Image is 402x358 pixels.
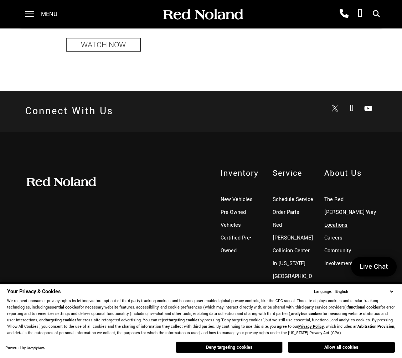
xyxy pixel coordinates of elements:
span: Live Chat [356,262,392,272]
strong: targeting cookies [169,317,200,323]
select: Language Select [334,288,395,295]
button: Allow all cookies [288,342,395,353]
a: Open Twitter in a new window [328,102,342,116]
strong: targeting cookies [46,317,77,323]
img: Red Noland Auto Group [25,177,97,187]
strong: functional cookies [347,305,380,310]
a: Live Chat [351,257,397,277]
a: Community Involvement [324,247,353,267]
a: Schedule Service [273,196,313,203]
a: Open Youtube-play in a new window [361,101,376,116]
a: Locations [324,221,347,229]
h2: Connect With Us [25,101,113,121]
a: Privacy Policy [298,324,324,329]
div: Language: [314,290,332,294]
a: Certified Pre-Owned [221,234,251,254]
strong: analytics cookies [291,311,323,316]
span: About Us [324,168,376,179]
button: Deny targeting cookies [176,342,283,353]
span: Your Privacy & Cookies [7,288,61,295]
a: Careers [324,234,342,242]
strong: essential cookies [48,305,79,310]
a: Watch Now [66,38,141,52]
strong: Arbitration Provision [357,324,394,329]
a: Open Facebook in a new window [345,101,359,116]
p: We respect consumer privacy rights by letting visitors opt out of third-party tracking cookies an... [7,298,395,336]
div: Powered by [5,346,45,351]
a: ComplyAuto [27,346,45,351]
img: Red Noland Auto Group [162,8,244,21]
span: Service [273,168,314,179]
a: The Red [PERSON_NAME] Way [324,196,376,216]
a: Red [PERSON_NAME] Collision Center In [US_STATE][GEOGRAPHIC_DATA] [273,221,313,293]
a: Order Parts [273,209,299,216]
a: New Vehicles [221,196,253,203]
span: Inventory [221,168,262,179]
a: Pre-Owned Vehicles [221,209,246,229]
